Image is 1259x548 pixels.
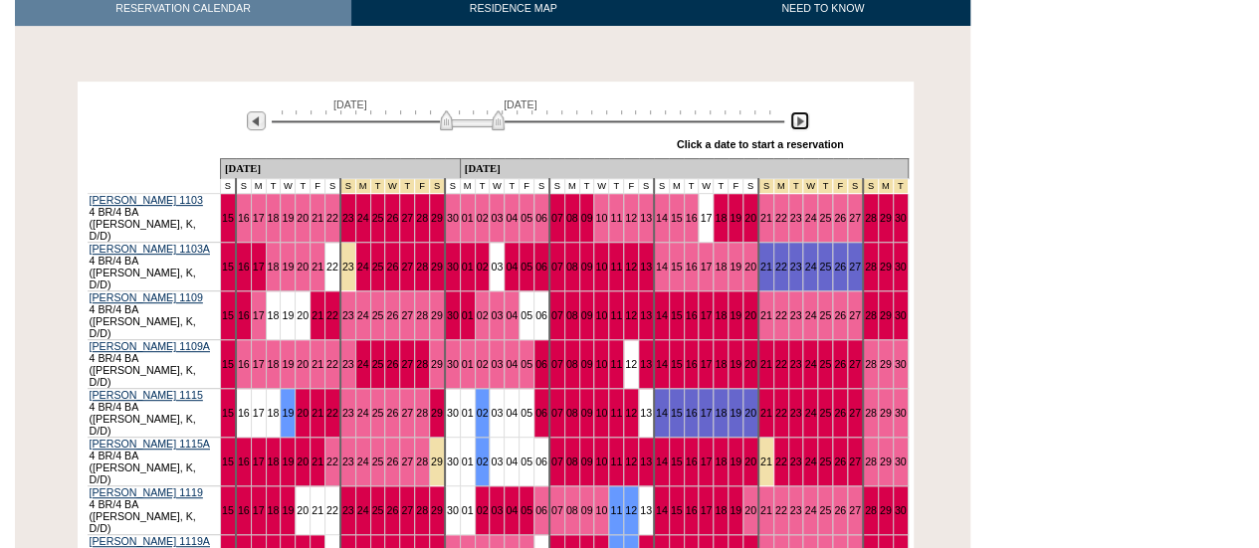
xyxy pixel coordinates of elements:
[401,358,413,370] a: 27
[775,456,787,467] a: 22
[566,309,578,321] a: 08
[551,407,563,419] a: 07
[416,212,428,224] a: 28
[357,504,369,516] a: 24
[416,358,428,370] a: 28
[521,407,532,419] a: 05
[326,212,338,224] a: 22
[671,309,683,321] a: 15
[790,111,809,130] img: Next
[744,456,756,467] a: 20
[610,407,622,419] a: 11
[312,261,323,273] a: 21
[730,309,741,321] a: 19
[521,358,532,370] a: 05
[506,358,518,370] a: 04
[521,212,532,224] a: 05
[744,212,756,224] a: 20
[760,309,772,321] a: 21
[386,456,398,467] a: 26
[506,212,518,224] a: 04
[312,407,323,419] a: 21
[610,261,622,273] a: 11
[401,456,413,467] a: 27
[222,358,234,370] a: 15
[686,407,698,419] a: 16
[551,309,563,321] a: 07
[880,309,892,321] a: 29
[760,456,772,467] a: 21
[849,456,861,467] a: 27
[416,456,428,467] a: 28
[268,212,280,224] a: 18
[535,456,547,467] a: 06
[551,261,563,273] a: 07
[865,456,877,467] a: 28
[222,212,234,224] a: 15
[760,358,772,370] a: 21
[372,309,384,321] a: 25
[610,309,622,321] a: 11
[581,261,593,273] a: 09
[238,358,250,370] a: 16
[595,212,607,224] a: 10
[551,212,563,224] a: 07
[744,407,756,419] a: 20
[804,261,816,273] a: 24
[491,309,503,321] a: 03
[447,212,459,224] a: 30
[90,194,203,206] a: [PERSON_NAME] 1103
[715,358,727,370] a: 18
[506,407,518,419] a: 04
[357,407,369,419] a: 24
[222,309,234,321] a: 15
[462,261,474,273] a: 01
[253,407,265,419] a: 17
[506,261,518,273] a: 04
[297,358,309,370] a: 20
[491,407,503,419] a: 03
[656,309,668,321] a: 14
[686,261,698,273] a: 16
[551,358,563,370] a: 07
[686,309,698,321] a: 16
[372,212,384,224] a: 25
[686,358,698,370] a: 16
[640,261,652,273] a: 13
[804,358,816,370] a: 24
[386,309,398,321] a: 26
[671,358,683,370] a: 15
[401,261,413,273] a: 27
[447,456,459,467] a: 30
[895,358,907,370] a: 30
[357,261,369,273] a: 24
[253,309,265,321] a: 17
[342,504,354,516] a: 23
[686,212,698,224] a: 16
[581,407,593,419] a: 09
[804,407,816,419] a: 24
[386,504,398,516] a: 26
[401,309,413,321] a: 27
[790,261,802,273] a: 23
[819,212,831,224] a: 25
[640,358,652,370] a: 13
[342,358,354,370] a: 23
[357,212,369,224] a: 24
[849,212,861,224] a: 27
[462,358,474,370] a: 01
[865,309,877,321] a: 28
[431,456,443,467] a: 29
[312,504,323,516] a: 21
[895,407,907,419] a: 30
[790,407,802,419] a: 23
[268,309,280,321] a: 18
[297,504,309,516] a: 20
[865,261,877,273] a: 28
[326,504,338,516] a: 22
[491,212,503,224] a: 03
[90,340,210,352] a: [PERSON_NAME] 1109A
[253,358,265,370] a: 17
[760,212,772,224] a: 21
[819,407,831,419] a: 25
